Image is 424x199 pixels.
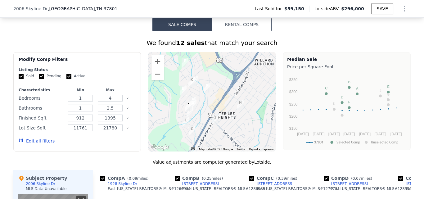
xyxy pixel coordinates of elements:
div: Bathrooms [19,104,64,112]
span: Map data ©2025 Google [199,147,233,151]
div: Comp D [324,175,375,181]
div: Comp B [175,175,225,181]
text: Unselected Comp [371,140,398,144]
div: 1711 Leconte Dr [237,100,244,110]
div: Price per Square Foot [287,62,407,71]
text: [DATE] [343,132,355,136]
div: MLS Data Unavailable [26,186,67,191]
text: $300 [289,90,298,94]
span: 0.25 [203,176,212,181]
a: Report a map error [249,147,274,151]
button: Clear [126,97,129,100]
text: [DATE] [359,132,371,136]
div: 2006 Skyline Dr [185,101,192,111]
div: 1802 Highland Rd [191,76,198,86]
div: 1723 Westside Dr [204,83,210,93]
button: Sale Comps [152,18,212,31]
text: $350 [289,78,298,82]
div: Characteristics [19,88,64,93]
div: Finished Sqft [19,114,64,122]
div: Value adjustments are computer generated by Lotside . [13,159,411,165]
div: 1814 Highland Rd [188,77,195,87]
div: 1803 Brook Ave [182,58,188,68]
span: ( miles) [199,176,225,181]
text: H [387,97,390,101]
text: [DATE] [313,132,325,136]
text: [DATE] [328,132,340,136]
div: 1917 Highland Rd [180,85,187,96]
button: Edit all filters [19,138,55,144]
div: We found that match your search [13,38,411,47]
span: Last Sold for [255,6,284,12]
text: F [348,100,350,104]
img: Google [150,143,170,152]
div: 2006 Skyline Dr [26,181,55,186]
a: Open this area in Google Maps (opens a new window) [150,143,170,152]
svg: A chart. [287,71,407,149]
a: Terms (opens in new tab) [237,147,245,151]
div: Median Sale [287,56,407,62]
div: 512 Cherokee Heights Dr [182,117,189,128]
div: Comp A [100,175,151,181]
button: Clear [126,127,129,129]
div: Max [97,88,124,93]
input: Active [66,74,71,79]
text: G [387,93,390,96]
span: , TN 37801 [95,6,117,11]
div: Bedrooms [19,94,64,102]
div: Min [67,88,94,93]
a: [STREET_ADDRESS] [249,181,294,186]
span: 2006 Skyline Dr [13,6,48,12]
text: E [387,85,389,88]
button: Clear [126,117,129,120]
span: 0.09 [129,176,137,181]
button: SAVE [372,3,393,14]
span: ( miles) [125,176,151,181]
label: Pending [39,74,61,79]
a: 1928 Skyline Dr [100,181,137,186]
text: A [356,87,359,90]
div: Modify Comp Filters [19,56,136,67]
text: C [325,86,327,90]
text: D [341,95,343,99]
text: B [348,80,350,84]
span: ( miles) [274,176,300,181]
div: 1928 Skyline Dr [108,181,137,186]
div: Lot Size Sqft [19,124,64,132]
text: 37801 [314,140,323,144]
text: $200 [289,114,298,119]
div: Subject Property [18,175,67,181]
input: Pending [39,74,44,79]
label: Active [66,74,85,79]
div: [STREET_ADDRESS] [182,181,219,186]
input: Sold [19,74,24,79]
text: [DATE] [297,132,309,136]
text: $250 [289,102,298,106]
span: 0.39 [277,176,286,181]
text: [DATE] [390,132,402,136]
text: [DATE] [375,132,386,136]
div: Listing Status [19,67,136,72]
div: 1928 Skyline Dr [189,97,196,107]
a: [STREET_ADDRESS] [175,181,219,186]
button: Keyboard shortcuts [191,147,195,150]
text: K [333,102,336,106]
span: $296,000 [341,6,364,11]
strong: 12 sales [176,39,205,47]
span: $59,150 [284,6,304,12]
div: 2119 Highland Rd [190,100,196,110]
label: Sold [19,74,34,79]
span: Lotside ARV [314,6,341,12]
div: East [US_STATE] REALTORS® MLS # 1266930 [108,186,191,191]
button: Show Options [398,2,411,15]
span: ( miles) [349,176,375,181]
text: $150 [289,126,298,131]
button: Zoom out [151,68,164,80]
div: [STREET_ADDRESS] [257,181,294,186]
div: 401 Cherokee Heights Dr [187,107,193,118]
text: I [342,108,343,112]
div: 623 Cherokee Heights Dr [189,126,196,136]
text: Selected Comp [336,140,360,144]
div: 209 Sandy Springs Rd [212,114,219,125]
